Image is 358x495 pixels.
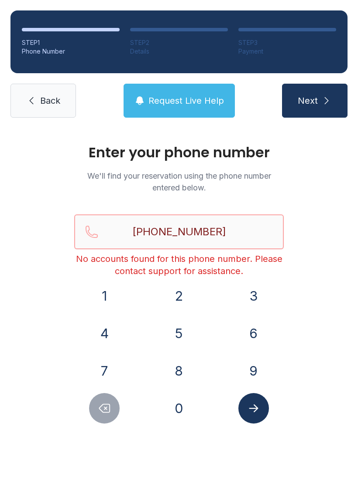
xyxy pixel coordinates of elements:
span: Request Live Help [148,95,224,107]
span: Back [40,95,60,107]
div: Details [130,47,228,56]
input: Reservation phone number [74,214,284,249]
span: Next [298,95,318,107]
button: 8 [164,356,194,386]
div: STEP 3 [238,38,336,47]
button: Delete number [89,393,120,424]
button: 2 [164,281,194,311]
button: Submit lookup form [238,393,269,424]
div: STEP 2 [130,38,228,47]
div: STEP 1 [22,38,120,47]
button: 3 [238,281,269,311]
button: 5 [164,318,194,349]
button: 1 [89,281,120,311]
div: No accounts found for this phone number. Please contact support for assistance. [74,253,284,277]
button: 9 [238,356,269,386]
p: We'll find your reservation using the phone number entered below. [74,170,284,193]
button: 6 [238,318,269,349]
button: 0 [164,393,194,424]
button: 7 [89,356,120,386]
div: Phone Number [22,47,120,56]
button: 4 [89,318,120,349]
h1: Enter your phone number [74,146,284,159]
div: Payment [238,47,336,56]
